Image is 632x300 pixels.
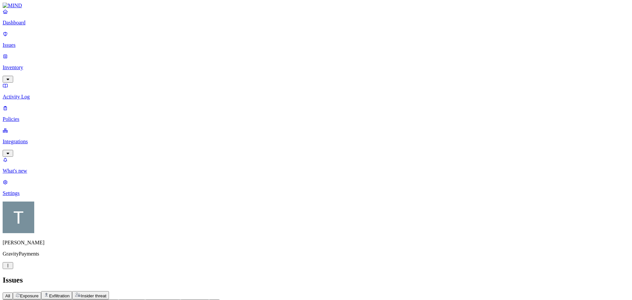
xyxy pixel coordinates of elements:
p: Integrations [3,139,629,145]
h2: Issues [3,276,629,285]
span: Exfiltration [49,293,69,298]
a: Dashboard [3,9,629,26]
p: [PERSON_NAME] [3,240,629,246]
span: Exposure [20,293,39,298]
a: Settings [3,179,629,196]
a: What's new [3,157,629,174]
span: Insider threat [81,293,106,298]
p: GravityPayments [3,251,629,257]
a: MIND [3,3,629,9]
a: Integrations [3,127,629,156]
a: Activity Log [3,83,629,100]
a: Policies [3,105,629,122]
span: All [5,293,10,298]
p: Policies [3,116,629,122]
p: Activity Log [3,94,629,100]
p: Settings [3,190,629,196]
a: Inventory [3,53,629,82]
img: MIND [3,3,22,9]
p: Dashboard [3,20,629,26]
p: What's new [3,168,629,174]
a: Issues [3,31,629,48]
img: Tim Rasmussen [3,202,34,233]
p: Issues [3,42,629,48]
p: Inventory [3,65,629,70]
